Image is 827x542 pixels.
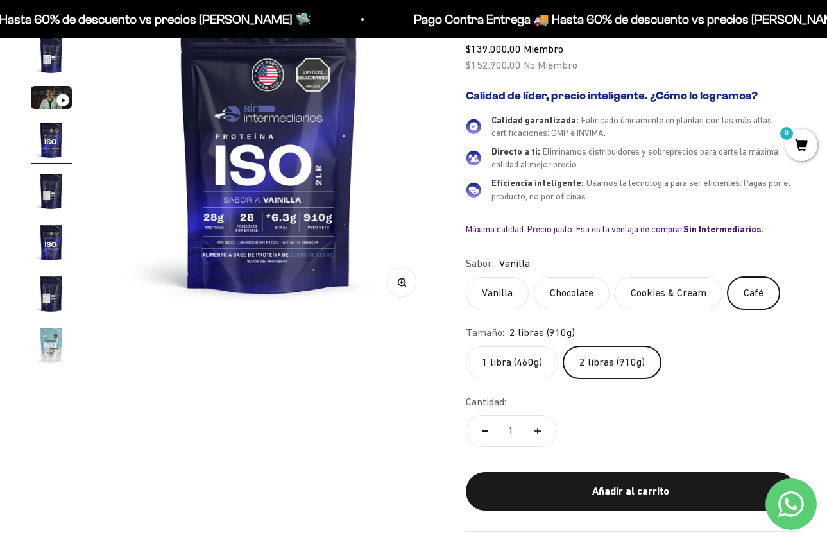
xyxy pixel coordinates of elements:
[31,171,72,212] img: Proteína Aislada (ISO)
[524,59,577,71] span: No Miembro
[466,394,506,411] label: Cantidad:
[466,89,796,103] h2: Calidad de líder, precio inteligente. ¿Cómo lo logramos?
[31,35,72,76] img: Proteína Aislada (ISO)
[31,273,72,314] img: Proteína Aislada (ISO)
[491,178,584,188] span: Eficiencia inteligente:
[466,119,481,134] img: Calidad garantizada
[466,416,504,446] button: Reducir cantidad
[375,9,824,30] p: Pago Contra Entrega 🚚 Hasta 60% de descuento vs precios [PERSON_NAME] 🛸
[31,171,72,216] button: Ir al artículo 5
[31,119,72,164] button: Ir al artículo 4
[491,146,540,157] span: Directo a ti:
[31,222,72,267] button: Ir al artículo 6
[466,255,494,272] legend: Sabor:
[499,255,530,272] span: Vanilla
[31,35,72,80] button: Ir al artículo 2
[31,119,72,160] img: Proteína Aislada (ISO)
[466,325,504,341] legend: Tamaño:
[466,59,521,71] span: $152.900,00
[785,139,817,153] a: 0
[491,483,771,500] div: Añadir al carrito
[466,150,481,165] img: Directo a ti
[31,325,72,369] button: Ir al artículo 8
[524,43,563,55] span: Miembro
[491,178,790,201] span: Usamos la tecnología para ser eficientes. Pagas por el producto, no por oficinas.
[466,182,481,198] img: Eficiencia inteligente
[779,126,794,141] mark: 0
[466,43,521,55] span: $139.000,00
[466,472,796,511] button: Añadir al carrito
[31,222,72,263] img: Proteína Aislada (ISO)
[683,224,764,234] b: Sin Intermediarios.
[31,86,72,113] button: Ir al artículo 3
[509,325,575,341] span: 2 libras (910g)
[491,115,772,139] span: Fabricado únicamente en plantas con las más altas certificaciones: GMP e INVIMA.
[519,416,556,446] button: Aumentar cantidad
[491,146,778,170] span: Eliminamos distribuidores y sobreprecios para darte la máxima calidad al mejor precio.
[31,325,72,366] img: Proteína Aislada (ISO)
[491,115,579,125] span: Calidad garantizada:
[31,273,72,318] button: Ir al artículo 7
[466,223,796,235] div: Máxima calidad. Precio justo. Esa es la ventaja de comprar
